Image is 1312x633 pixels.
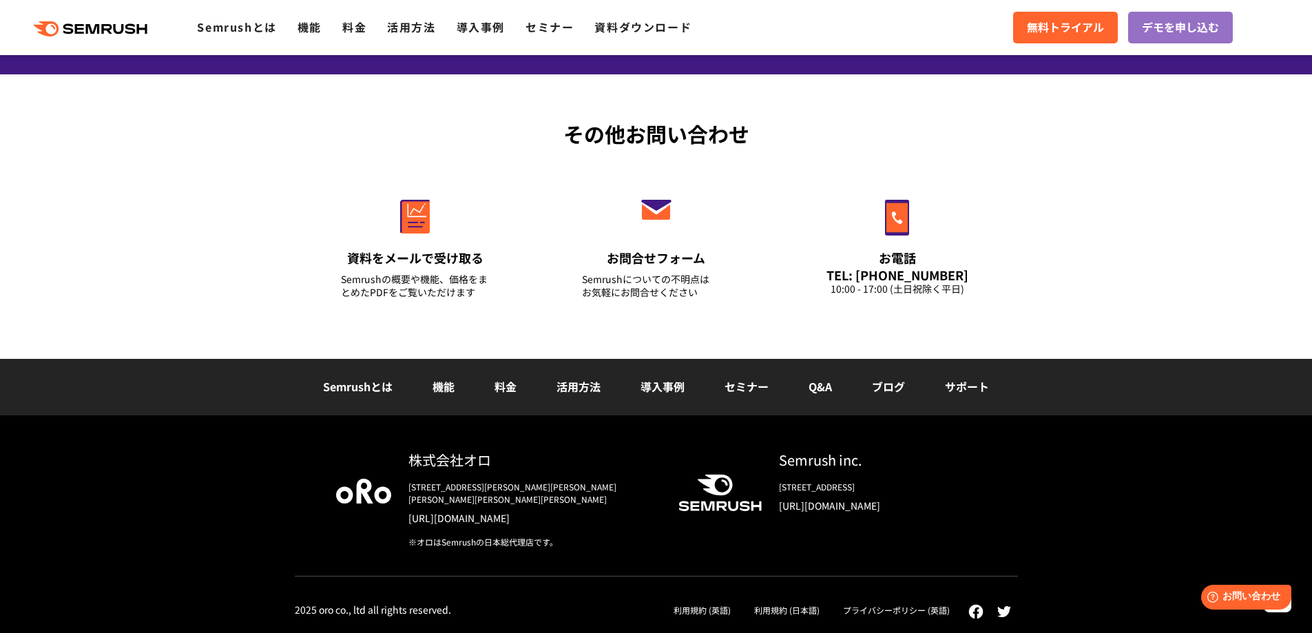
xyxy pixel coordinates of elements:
div: その他お問い合わせ [295,118,1018,149]
a: [URL][DOMAIN_NAME] [408,511,656,525]
a: 料金 [342,19,366,35]
a: 料金 [494,378,517,395]
iframe: Help widget launcher [1189,579,1297,618]
div: 資料をメールで受け取る [341,249,490,267]
a: Semrushとは [197,19,276,35]
div: 2025 oro co., ltd all rights reserved. [295,603,451,616]
div: Semrushについての不明点は お気軽にお問合せください [582,273,731,299]
a: 機能 [433,378,455,395]
a: 機能 [298,19,322,35]
a: プライバシーポリシー (英語) [843,604,950,616]
div: 10:00 - 17:00 (土日祝除く平日) [823,282,972,295]
a: セミナー [725,378,769,395]
div: お電話 [823,249,972,267]
div: [STREET_ADDRESS][PERSON_NAME][PERSON_NAME][PERSON_NAME][PERSON_NAME][PERSON_NAME] [408,481,656,506]
a: サポート [945,378,989,395]
div: ※オロはSemrushの日本総代理店です。 [408,536,656,548]
div: Semrush inc. [779,450,977,470]
div: お問合せフォーム [582,249,731,267]
img: facebook [968,604,983,619]
span: 無料トライアル [1027,19,1104,37]
div: [STREET_ADDRESS] [779,481,977,493]
a: 活用方法 [556,378,601,395]
a: お問合せフォーム Semrushについての不明点はお気軽にお問合せください [553,170,760,316]
div: TEL: [PHONE_NUMBER] [823,267,972,282]
img: twitter [997,606,1011,617]
a: 利用規約 (英語) [674,604,731,616]
span: デモを申し込む [1142,19,1219,37]
a: 活用方法 [387,19,435,35]
a: 資料をメールで受け取る Semrushの概要や機能、価格をまとめたPDFをご覧いただけます [312,170,519,316]
a: 導入事例 [457,19,505,35]
div: 株式会社オロ [408,450,656,470]
a: デモを申し込む [1128,12,1233,43]
a: 導入事例 [641,378,685,395]
div: Semrushの概要や機能、価格をまとめたPDFをご覧いただけます [341,273,490,299]
a: 無料トライアル [1013,12,1118,43]
a: セミナー [525,19,574,35]
a: 利用規約 (日本語) [754,604,820,616]
a: ブログ [872,378,905,395]
a: Semrushとは [323,378,393,395]
a: Q&A [809,378,832,395]
a: 資料ダウンロード [594,19,691,35]
img: oro company [336,479,391,504]
a: [URL][DOMAIN_NAME] [779,499,977,512]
